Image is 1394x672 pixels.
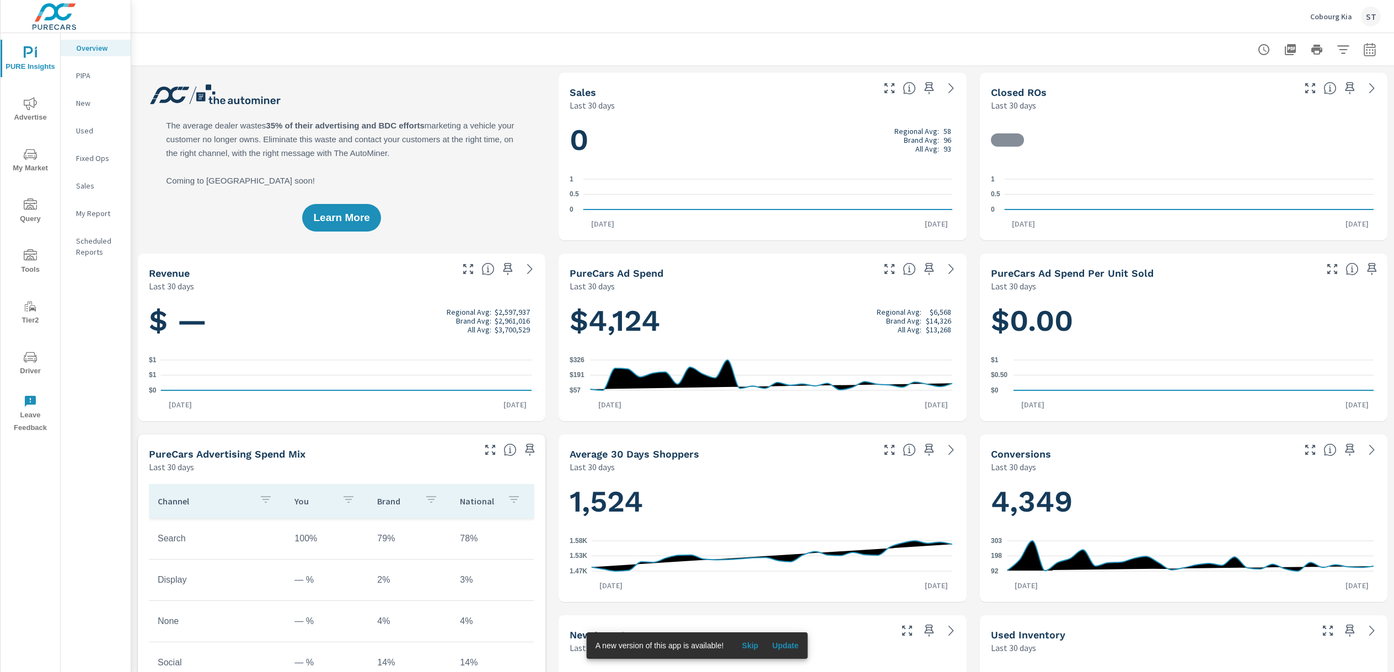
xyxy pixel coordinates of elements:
p: [DATE] [583,218,622,229]
text: 1 [570,175,573,183]
button: Make Fullscreen [881,441,898,459]
p: [DATE] [591,399,629,410]
div: Scheduled Reports [61,233,131,260]
span: Save this to your personalized report [1341,79,1359,97]
p: Scheduled Reports [76,235,122,257]
span: Learn More [313,213,369,223]
a: See more details in report [942,260,960,278]
p: Brand Avg: [456,316,491,325]
p: [DATE] [1007,580,1045,591]
div: New [61,95,131,111]
text: 0.5 [570,191,579,198]
span: Save this to your personalized report [1341,441,1359,459]
p: $6,568 [930,308,951,316]
p: Used [76,125,122,136]
p: Cobourg Kia [1310,12,1352,21]
td: Search [149,525,286,552]
span: Number of vehicles sold by the dealership over the selected date range. [Source: This data is sou... [903,82,916,95]
span: Leave Feedback [4,395,57,434]
span: The number of dealer-specified goals completed by a visitor. [Source: This data is provided by th... [1323,443,1337,456]
p: [DATE] [917,399,956,410]
span: Save this to your personalized report [920,622,938,639]
button: Make Fullscreen [481,441,499,459]
span: Total sales revenue over the selected date range. [Source: This data is sourced from the dealer’s... [481,262,495,276]
p: Regional Avg: [447,308,491,316]
p: [DATE] [1338,580,1376,591]
span: Save this to your personalized report [499,260,517,278]
p: Last 30 days [570,279,615,293]
span: Update [772,641,798,651]
button: Skip [732,637,768,654]
button: Make Fullscreen [898,622,916,639]
text: $0 [149,386,157,394]
p: Last 30 days [570,99,615,112]
h5: Conversions [991,448,1051,460]
p: $2,597,937 [495,308,530,316]
span: A rolling 30 day total of daily Shoppers on the dealership website, averaged over the selected da... [903,443,916,456]
button: Make Fullscreen [1323,260,1341,278]
button: Apply Filters [1332,39,1354,61]
span: Save this to your personalized report [1363,260,1381,278]
text: $0.50 [991,372,1007,379]
p: [DATE] [1338,218,1376,229]
p: My Report [76,208,122,219]
button: Update [768,637,803,654]
td: 2% [368,566,451,594]
td: None [149,608,286,635]
text: $1 [149,356,157,364]
a: See more details in report [942,441,960,459]
button: Make Fullscreen [1319,622,1337,639]
td: 4% [368,608,451,635]
h1: 0 [570,121,955,159]
text: $326 [570,356,585,364]
text: 1 [991,175,995,183]
p: $3,700,529 [495,325,530,334]
text: $1 [149,372,157,379]
p: Last 30 days [570,460,615,474]
p: All Avg: [468,325,491,334]
p: Channel [158,496,250,507]
h1: 4,349 [991,483,1376,520]
button: Make Fullscreen [881,260,898,278]
span: Advertise [4,97,57,124]
p: Regional Avg: [894,127,939,136]
p: Last 30 days [991,99,1036,112]
h5: New Inventory [570,629,641,641]
p: [DATE] [1014,399,1052,410]
p: [DATE] [496,399,534,410]
p: Sales [76,180,122,191]
td: 4% [451,608,534,635]
h5: PureCars Ad Spend [570,267,663,279]
text: 92 [991,567,999,575]
a: See more details in report [1363,441,1381,459]
text: $0 [991,386,999,394]
p: Last 30 days [991,641,1036,654]
text: 0.5 [991,191,1000,198]
p: 96 [943,136,951,144]
p: [DATE] [1338,399,1376,410]
td: 100% [286,525,368,552]
div: Used [61,122,131,139]
p: PIPA [76,70,122,81]
p: [DATE] [592,580,630,591]
text: 1.53K [570,552,587,560]
text: 0 [991,206,995,213]
p: $14,326 [926,316,951,325]
text: $191 [570,372,585,379]
td: 78% [451,525,534,552]
text: $1 [991,356,999,364]
p: All Avg: [898,325,921,334]
text: $57 [570,386,581,394]
td: 3% [451,566,534,594]
h5: Closed ROs [991,87,1047,98]
p: Last 30 days [570,641,615,654]
p: You [294,496,333,507]
div: Sales [61,178,131,194]
span: Save this to your personalized report [1341,622,1359,639]
h1: $ — [149,302,534,340]
button: Make Fullscreen [459,260,477,278]
div: Fixed Ops [61,150,131,166]
div: ST [1361,7,1381,26]
text: 1.47K [570,567,587,575]
a: See more details in report [942,622,960,639]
